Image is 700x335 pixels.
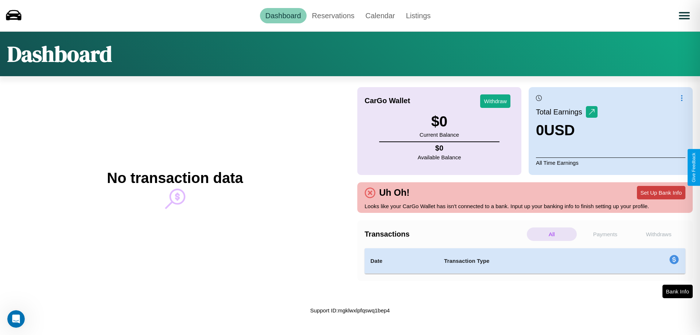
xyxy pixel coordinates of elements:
[365,97,410,105] h4: CarGo Wallet
[527,227,577,241] p: All
[420,113,459,130] h3: $ 0
[536,105,586,118] p: Total Earnings
[360,8,400,23] a: Calendar
[376,187,413,198] h4: Uh Oh!
[634,227,684,241] p: Withdraws
[400,8,436,23] a: Listings
[7,310,25,328] iframe: Intercom live chat
[691,153,696,182] div: Give Feedback
[580,227,630,241] p: Payments
[310,305,390,315] p: Support ID: mgklwxlpfqswq1bep4
[418,144,461,152] h4: $ 0
[260,8,307,23] a: Dashboard
[107,170,243,186] h2: No transaction data
[420,130,459,140] p: Current Balance
[536,157,685,168] p: All Time Earnings
[365,248,685,274] table: simple table
[307,8,360,23] a: Reservations
[418,152,461,162] p: Available Balance
[662,285,693,298] button: Bank Info
[370,257,432,265] h4: Date
[536,122,598,139] h3: 0 USD
[365,230,525,238] h4: Transactions
[674,5,695,26] button: Open menu
[637,186,685,199] button: Set Up Bank Info
[365,201,685,211] p: Looks like your CarGo Wallet has isn't connected to a bank. Input up your banking info to finish ...
[7,39,112,69] h1: Dashboard
[444,257,610,265] h4: Transaction Type
[480,94,510,108] button: Withdraw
